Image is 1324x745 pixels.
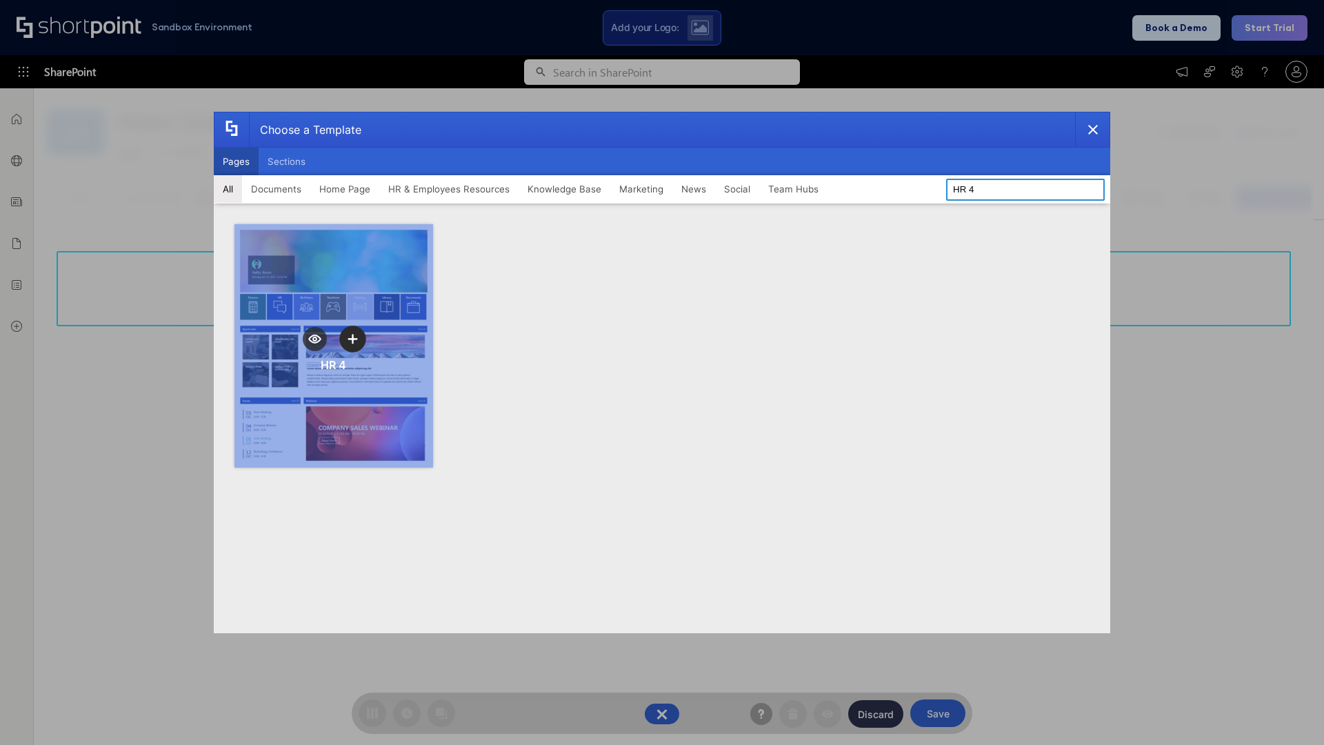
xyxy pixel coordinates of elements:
[321,358,346,372] div: HR 4
[610,175,672,203] button: Marketing
[259,148,314,175] button: Sections
[310,175,379,203] button: Home Page
[946,179,1105,201] input: Search
[715,175,759,203] button: Social
[242,175,310,203] button: Documents
[214,148,259,175] button: Pages
[672,175,715,203] button: News
[759,175,827,203] button: Team Hubs
[214,112,1110,633] div: template selector
[379,175,519,203] button: HR & Employees Resources
[519,175,610,203] button: Knowledge Base
[214,175,242,203] button: All
[249,112,361,147] div: Choose a Template
[1255,679,1324,745] iframe: Chat Widget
